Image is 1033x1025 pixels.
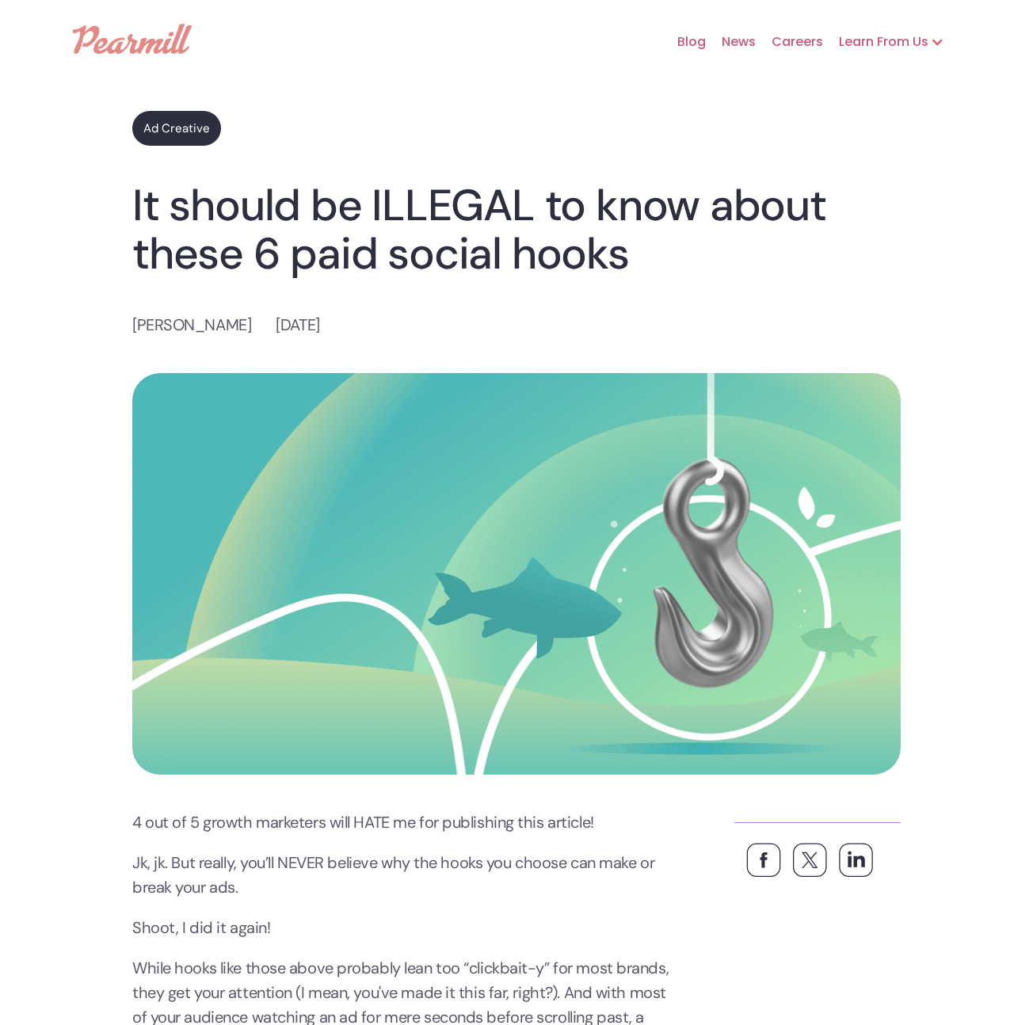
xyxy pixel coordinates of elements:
[132,111,221,146] a: Ad Creative
[132,851,671,900] p: Jk, jk. But really, you’ll NEVER believe why the hooks you choose can make or break your ads.
[661,17,706,67] a: Blog
[756,17,823,67] a: Careers
[132,181,901,277] h1: It should be ILLEGAL to know about these 6 paid social hooks
[706,17,756,67] a: News
[132,916,671,940] p: Shoot, I did it again!
[132,313,251,337] p: [PERSON_NAME]
[132,810,671,835] p: 4 out of 5 growth marketers will HATE me for publishing this article!
[823,17,960,67] div: Learn From Us
[823,32,928,51] div: Learn From Us
[276,313,319,337] p: [DATE]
